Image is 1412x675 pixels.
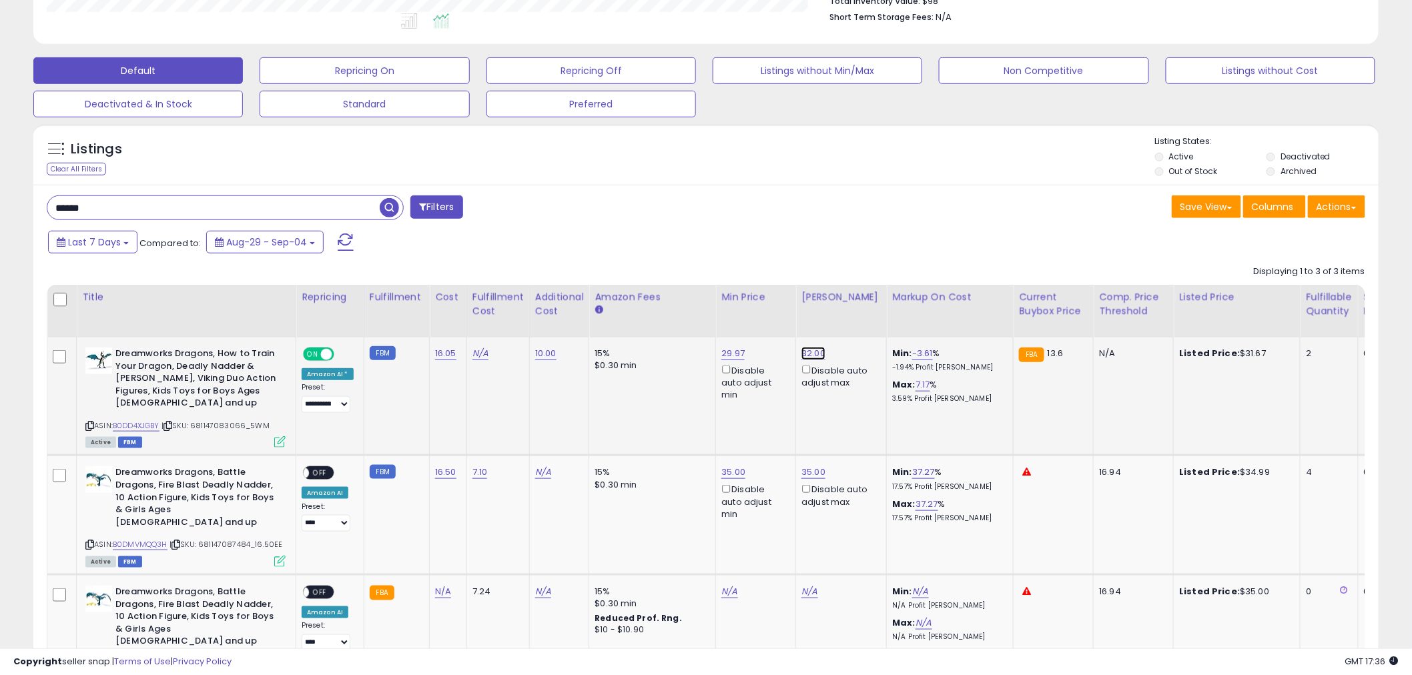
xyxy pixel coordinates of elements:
[916,616,932,630] a: N/A
[535,466,551,479] a: N/A
[486,91,696,117] button: Preferred
[85,466,112,493] img: 317XTScQenL._SL40_.jpg
[892,482,1003,492] p: 17.57% Profit [PERSON_NAME]
[801,363,876,389] div: Disable auto adjust max
[801,466,825,479] a: 35.00
[1306,290,1352,318] div: Fulfillable Quantity
[939,57,1148,84] button: Non Competitive
[892,498,916,510] b: Max:
[1179,290,1295,304] div: Listed Price
[595,304,603,316] small: Amazon Fees.
[472,466,488,479] a: 7.10
[370,290,424,304] div: Fulfillment
[1364,348,1386,360] div: 0.00
[595,290,710,304] div: Amazon Fees
[721,290,790,304] div: Min Price
[1099,466,1163,478] div: 16.94
[713,57,922,84] button: Listings without Min/Max
[71,140,122,159] h5: Listings
[721,482,785,520] div: Disable auto adjust min
[535,290,584,318] div: Additional Cost
[801,585,817,598] a: N/A
[302,502,354,532] div: Preset:
[304,349,321,360] span: ON
[13,656,232,668] div: seller snap | |
[1155,135,1379,148] p: Listing States:
[801,347,825,360] a: 32.00
[1179,348,1290,360] div: $31.67
[936,11,952,23] span: N/A
[912,466,935,479] a: 37.27
[892,466,912,478] b: Min:
[801,482,876,508] div: Disable auto adjust max
[1172,195,1241,218] button: Save View
[595,598,705,610] div: $0.30 min
[472,347,488,360] a: N/A
[916,378,930,392] a: 7.17
[721,347,745,360] a: 29.97
[892,466,1003,491] div: %
[595,466,705,478] div: 15%
[1166,57,1375,84] button: Listings without Cost
[1306,586,1347,598] div: 0
[85,348,286,446] div: ASIN:
[1099,586,1163,598] div: 16.94
[721,585,737,598] a: N/A
[1019,348,1044,362] small: FBA
[1179,585,1240,598] b: Listed Price:
[370,465,396,479] small: FBM
[139,237,201,249] span: Compared to:
[1306,466,1347,478] div: 4
[85,437,116,448] span: All listings currently available for purchase on Amazon
[309,587,330,598] span: OFF
[595,624,705,636] div: $10 - $10.90
[595,360,705,372] div: $0.30 min
[118,556,142,568] span: FBM
[118,437,142,448] span: FBM
[892,379,1003,404] div: %
[302,383,354,413] div: Preset:
[161,420,270,431] span: | SKU: 681147083066_5WM
[370,586,394,600] small: FBA
[721,466,745,479] a: 35.00
[912,585,928,598] a: N/A
[33,91,243,117] button: Deactivated & In Stock
[113,420,159,432] a: B0DD4XJGBY
[85,348,112,374] img: 41OhTkmKFgL._SL40_.jpg
[370,346,396,360] small: FBM
[595,586,705,598] div: 15%
[1169,151,1194,162] label: Active
[113,539,167,550] a: B0DMVMQQ3H
[226,235,307,249] span: Aug-29 - Sep-04
[115,466,278,532] b: Dreamworks Dragons, Battle Dragons, Fire Blast Deadly Nadder, 10 Action Figure, Kids Toys for Boy...
[1308,195,1365,218] button: Actions
[829,11,934,23] b: Short Term Storage Fees:
[486,57,696,84] button: Repricing Off
[1243,195,1306,218] button: Columns
[892,290,1008,304] div: Markup on Cost
[801,290,881,304] div: [PERSON_NAME]
[1281,151,1331,162] label: Deactivated
[1252,200,1294,213] span: Columns
[892,363,1003,372] p: -1.94% Profit [PERSON_NAME]
[535,585,551,598] a: N/A
[892,601,1003,610] p: N/A Profit [PERSON_NAME]
[721,363,785,401] div: Disable auto adjust min
[435,290,461,304] div: Cost
[916,498,938,511] a: 37.27
[472,290,524,318] div: Fulfillment Cost
[892,616,916,629] b: Max:
[1179,466,1240,478] b: Listed Price:
[1254,265,1365,278] div: Displaying 1 to 3 of 3 items
[1179,347,1240,360] b: Listed Price:
[892,347,912,360] b: Min:
[48,231,137,253] button: Last 7 Days
[115,348,278,413] b: Dreamworks Dragons, How to Train Your Dragon, Deadly Nadder & [PERSON_NAME], Viking Duo Action Fi...
[33,57,243,84] button: Default
[302,621,354,651] div: Preset:
[1169,165,1218,177] label: Out of Stock
[169,539,283,550] span: | SKU: 681147087484_16.50EE
[1364,290,1391,318] div: Ship Price
[435,466,456,479] a: 16.50
[302,290,358,304] div: Repricing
